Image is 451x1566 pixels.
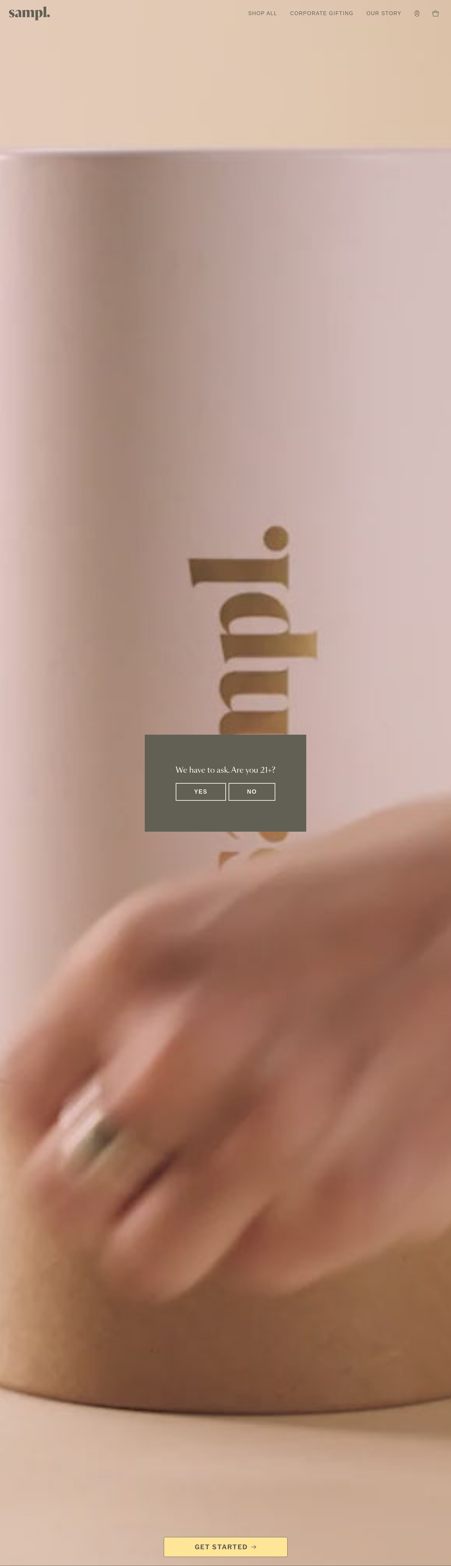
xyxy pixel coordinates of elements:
span: Get Started [195,1542,248,1551]
a: Corporate Gifting [287,6,357,21]
img: Sampl logo [9,6,50,20]
a: Shop All [245,6,280,21]
a: Get Started [164,1537,288,1557]
a: Our Story [363,6,405,21]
